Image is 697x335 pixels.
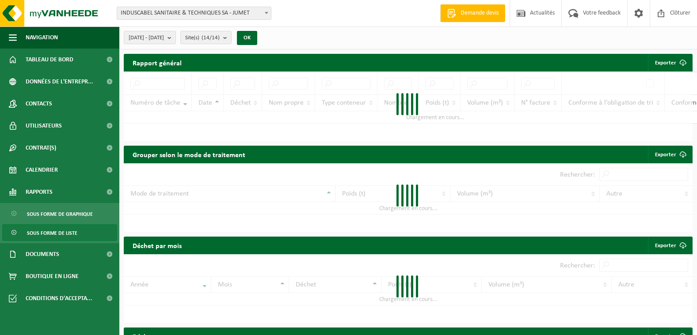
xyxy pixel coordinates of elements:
[2,205,117,222] a: Sous forme de graphique
[26,137,56,159] span: Contrat(s)
[648,54,692,72] button: Exporter
[26,115,62,137] span: Utilisateurs
[26,287,92,309] span: Conditions d'accepta...
[185,31,220,45] span: Site(s)
[202,35,220,41] count: (14/14)
[26,159,58,181] span: Calendrier
[237,31,257,45] button: OK
[2,224,117,241] a: Sous forme de liste
[124,54,190,72] h2: Rapport général
[124,237,190,254] h2: Déchet par mois
[648,146,692,163] a: Exporter
[26,181,53,203] span: Rapports
[26,26,58,49] span: Navigation
[26,93,52,115] span: Contacts
[117,7,271,19] span: INDUSCABEL SANITAIRE & TECHNIQUES SA - JUMET
[117,7,271,20] span: INDUSCABEL SANITAIRE & TECHNIQUES SA - JUMET
[440,4,505,22] a: Demande devis
[124,31,176,44] button: [DATE] - [DATE]
[458,9,501,18] span: Demande devis
[26,243,59,265] span: Documents
[26,71,93,93] span: Données de l'entrepr...
[27,225,77,241] span: Sous forme de liste
[129,31,164,45] span: [DATE] - [DATE]
[180,31,232,44] button: Site(s)(14/14)
[26,49,73,71] span: Tableau de bord
[648,237,692,254] a: Exporter
[27,206,93,222] span: Sous forme de graphique
[26,265,79,287] span: Boutique en ligne
[124,146,254,163] h2: Grouper selon le mode de traitement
